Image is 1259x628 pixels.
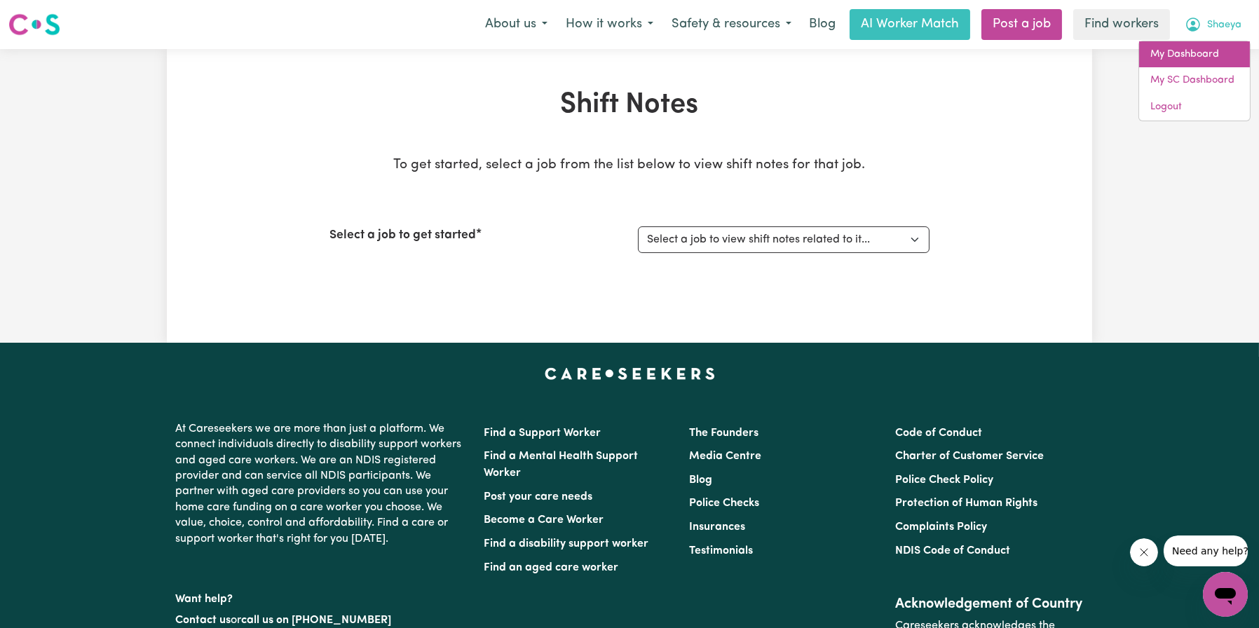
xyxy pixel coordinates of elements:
[1203,572,1248,617] iframe: Button to launch messaging window
[895,521,987,533] a: Complaints Policy
[1139,41,1250,68] a: My Dashboard
[895,475,993,486] a: Police Check Policy
[484,562,618,573] a: Find an aged care worker
[895,498,1037,509] a: Protection of Human Rights
[484,514,604,526] a: Become a Care Worker
[689,498,759,509] a: Police Checks
[689,521,745,533] a: Insurances
[689,545,753,557] a: Testimonials
[557,10,662,39] button: How it works
[689,428,758,439] a: The Founders
[175,615,231,626] a: Contact us
[175,586,467,607] p: Want help?
[895,451,1044,462] a: Charter of Customer Service
[1139,94,1250,121] a: Logout
[689,451,761,462] a: Media Centre
[981,9,1062,40] a: Post a job
[662,10,801,39] button: Safety & resources
[476,10,557,39] button: About us
[1138,41,1251,121] div: My Account
[895,545,1010,557] a: NDIS Code of Conduct
[689,475,712,486] a: Blog
[8,12,60,37] img: Careseekers logo
[484,451,638,479] a: Find a Mental Health Support Worker
[1139,67,1250,94] a: My SC Dashboard
[545,368,715,379] a: Careseekers home page
[484,491,592,503] a: Post your care needs
[850,9,970,40] a: AI Worker Match
[8,10,85,21] span: Need any help?
[329,88,930,122] h1: Shift Notes
[1130,538,1158,566] iframe: Close message
[1164,535,1248,566] iframe: Message from company
[175,416,467,552] p: At Careseekers we are more than just a platform. We connect individuals directly to disability su...
[329,156,930,176] p: To get started, select a job from the list below to view shift notes for that job.
[484,428,601,439] a: Find a Support Worker
[895,596,1084,613] h2: Acknowledgement of Country
[801,9,844,40] a: Blog
[895,428,982,439] a: Code of Conduct
[8,8,60,41] a: Careseekers logo
[1176,10,1251,39] button: My Account
[484,538,648,549] a: Find a disability support worker
[1207,18,1241,33] span: Shaeya
[241,615,391,626] a: call us on [PHONE_NUMBER]
[329,226,476,245] label: Select a job to get started
[1073,9,1170,40] a: Find workers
